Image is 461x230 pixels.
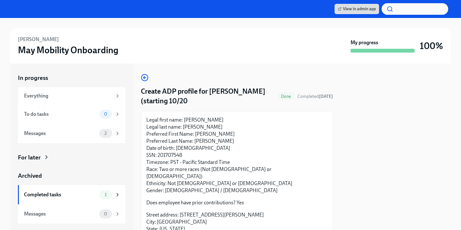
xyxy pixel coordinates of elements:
strong: [DATE] [319,94,333,99]
span: 0 [100,211,111,216]
span: Completed [297,94,333,99]
span: October 1st, 2025 15:29 [297,93,333,99]
a: View in admin app [335,4,379,14]
a: Completed tasks1 [18,185,125,204]
h4: Create ADP profile for [PERSON_NAME] (starting 10/20 [141,87,275,106]
p: Does employee have prior contributions? Yes [146,199,328,206]
a: Messages2 [18,124,125,143]
h6: [PERSON_NAME] [18,36,59,43]
a: Messages0 [18,204,125,224]
h3: 100% [420,40,443,52]
div: To do tasks [24,111,97,118]
a: Archived [18,172,125,180]
img: May Mobility [13,4,46,14]
h3: May Mobility Onboarding [18,44,118,56]
a: To do tasks0 [18,105,125,124]
span: 2 [101,131,110,136]
div: For later [18,153,41,162]
span: 0 [100,112,111,116]
div: Messages [24,210,97,217]
div: Everything [24,92,112,99]
span: 1 [101,192,110,197]
a: Everything [18,87,125,105]
span: Done [277,94,295,99]
div: Messages [24,130,97,137]
strong: My progress [351,39,378,46]
a: In progress [18,74,125,82]
span: View in admin app [338,6,376,12]
p: Legal first name: [PERSON_NAME] Legal last name: [PERSON_NAME] Preferred First Name: [PERSON_NAME... [146,116,328,194]
div: Completed tasks [24,191,97,198]
a: For later [18,153,125,162]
